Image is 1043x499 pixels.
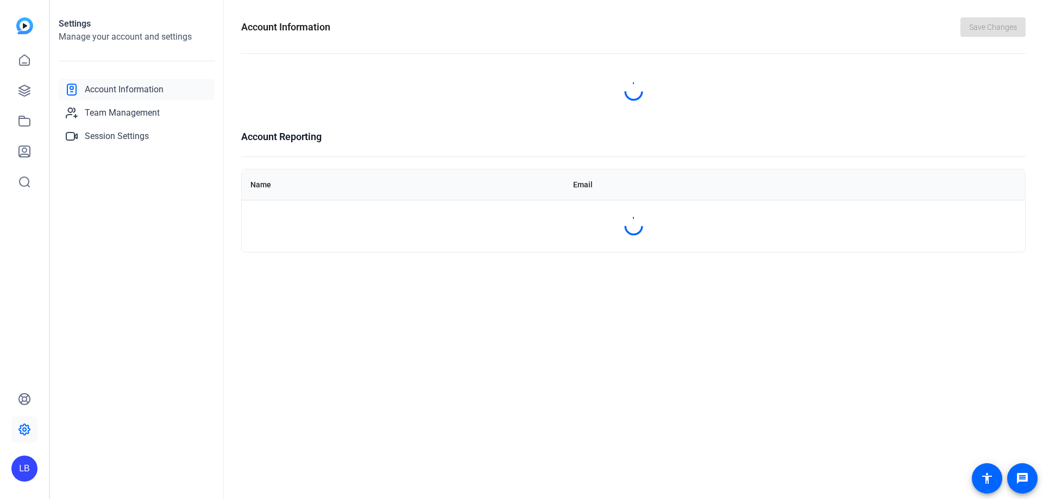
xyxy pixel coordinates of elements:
mat-icon: message [1016,472,1029,485]
img: blue-gradient.svg [16,17,33,34]
mat-icon: accessibility [981,472,994,485]
span: Team Management [85,106,160,119]
a: Team Management [59,102,215,124]
h1: Account Information [241,20,330,35]
a: Account Information [59,79,215,100]
h1: Settings [59,17,215,30]
h1: Account Reporting [241,129,1026,144]
div: LB [11,456,37,482]
a: Session Settings [59,125,215,147]
span: Session Settings [85,130,149,143]
th: Name [242,169,564,200]
th: Email [564,169,878,200]
span: Account Information [85,83,164,96]
h2: Manage your account and settings [59,30,215,43]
